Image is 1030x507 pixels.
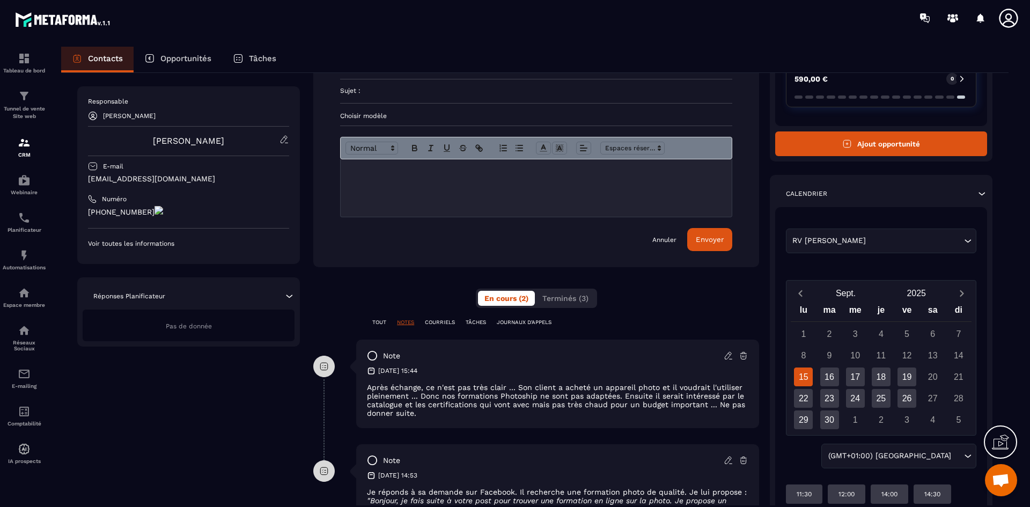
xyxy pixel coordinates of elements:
[881,284,952,303] button: Open years overlay
[872,389,891,408] div: 25
[869,235,961,247] input: Search for option
[791,325,972,429] div: Calendar days
[18,90,31,102] img: formation
[791,303,972,429] div: Calendar wrapper
[897,325,916,343] div: 5
[3,421,46,427] p: Comptabilité
[88,174,289,184] p: [EMAIL_ADDRESS][DOMAIN_NAME]
[846,410,865,429] div: 1
[378,366,417,375] p: [DATE] 15:44
[820,325,839,343] div: 2
[811,284,881,303] button: Open months overlay
[154,206,163,215] img: actions-icon.png
[842,303,868,321] div: me
[897,368,916,386] div: 19
[3,227,46,233] p: Planificateur
[18,249,31,262] img: automations
[797,490,812,498] p: 11:30
[897,410,916,429] div: 3
[3,152,46,158] p: CRM
[872,368,891,386] div: 18
[3,383,46,389] p: E-mailing
[383,351,400,361] p: note
[484,294,528,303] span: En cours (2)
[881,490,897,498] p: 14:00
[949,368,968,386] div: 21
[820,410,839,429] div: 30
[536,291,595,306] button: Terminés (3)
[868,303,894,321] div: je
[383,455,400,466] p: note
[951,75,954,83] p: 0
[18,286,31,299] img: automations
[846,389,865,408] div: 24
[367,488,748,496] p: Je réponds à sa demande sur Facebook. Il recherche une formation photo de qualité. Je lui propose :
[923,389,942,408] div: 27
[923,346,942,365] div: 13
[542,294,588,303] span: Terminés (3)
[791,303,816,321] div: lu
[3,44,46,82] a: formationformationTableau de bord
[946,303,972,321] div: di
[103,162,123,171] p: E-mail
[378,471,417,480] p: [DATE] 14:53
[949,410,968,429] div: 5
[3,264,46,270] p: Automatisations
[790,235,869,247] span: RV [PERSON_NAME]
[846,346,865,365] div: 10
[826,450,953,462] span: (GMT+01:00) [GEOGRAPHIC_DATA]
[18,52,31,65] img: formation
[872,410,891,429] div: 2
[794,410,813,429] div: 29
[687,228,732,251] button: Envoyer
[838,490,855,498] p: 12:00
[166,322,212,330] span: Pas de donnée
[340,86,360,95] p: Sujet :
[18,443,31,455] img: automations
[61,47,134,72] a: Contacts
[3,302,46,308] p: Espace membre
[397,319,414,326] p: NOTES
[820,368,839,386] div: 16
[786,229,976,253] div: Search for option
[425,319,455,326] p: COURRIELS
[478,291,535,306] button: En cours (2)
[18,136,31,149] img: formation
[103,112,156,120] p: [PERSON_NAME]
[466,319,486,326] p: TÂCHES
[93,292,165,300] p: Réponses Planificateur
[3,166,46,203] a: automationsautomationsWebinaire
[367,383,748,417] p: Après échange, ce n'est pas très clair ... Son client a acheté un appareil photo et il voudrait l...
[3,82,46,128] a: formationformationTunnel de vente Site web
[134,47,222,72] a: Opportunités
[3,340,46,351] p: Réseaux Sociaux
[18,368,31,380] img: email
[794,75,828,83] p: 590,00 €
[820,346,839,365] div: 9
[153,136,224,146] a: [PERSON_NAME]
[897,389,916,408] div: 26
[102,195,127,203] p: Numéro
[3,278,46,316] a: automationsautomationsEspace membre
[18,324,31,337] img: social-network
[816,303,842,321] div: ma
[794,389,813,408] div: 22
[923,368,942,386] div: 20
[3,241,46,278] a: automationsautomationsAutomatisations
[846,368,865,386] div: 17
[18,211,31,224] img: scheduler
[3,458,46,464] p: IA prospects
[88,54,123,63] p: Contacts
[872,325,891,343] div: 4
[985,464,1017,496] div: Ouvrir le chat
[894,303,919,321] div: ve
[923,410,942,429] div: 4
[920,303,946,321] div: sa
[3,359,46,397] a: emailemailE-mailing
[820,389,839,408] div: 23
[924,490,940,498] p: 14:30
[821,444,976,468] div: Search for option
[3,68,46,74] p: Tableau de bord
[794,325,813,343] div: 1
[794,368,813,386] div: 15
